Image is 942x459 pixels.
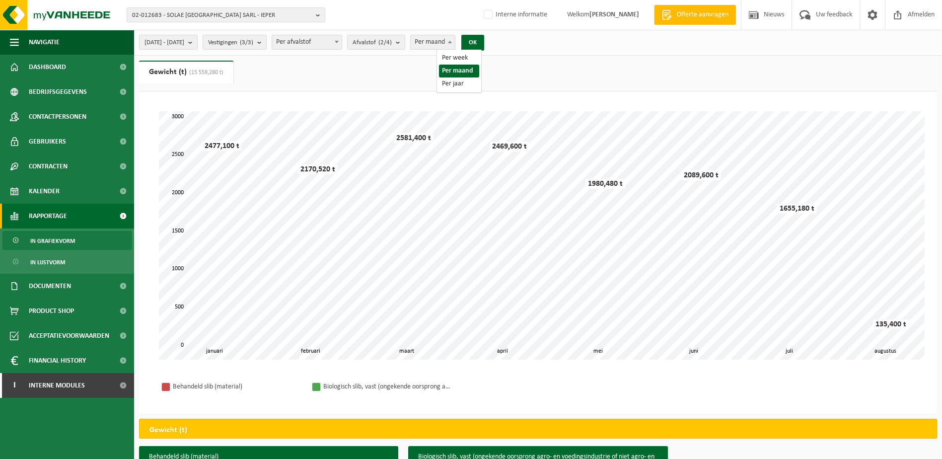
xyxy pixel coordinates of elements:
span: Per maand [411,35,455,49]
div: 1655,180 t [777,204,817,214]
span: In lijstvorm [30,253,65,272]
button: Vestigingen(3/3) [203,35,267,50]
div: Behandeld slib (material) [173,381,302,393]
span: Per maand [410,35,455,50]
span: Contactpersonen [29,104,86,129]
div: 2469,600 t [490,142,529,152]
li: Per maand [439,65,479,77]
span: Offerte aanvragen [674,10,731,20]
button: 02-012683 - SOLAE [GEOGRAPHIC_DATA] SARL - IEPER [127,7,325,22]
span: (15 559,280 t) [187,70,223,76]
span: Per afvalstof [272,35,342,49]
button: OK [461,35,484,51]
span: Acceptatievoorwaarden [29,323,109,348]
div: 2170,520 t [298,164,338,174]
button: [DATE] - [DATE] [139,35,198,50]
span: Vestigingen [208,35,253,50]
span: Navigatie [29,30,60,55]
span: Contracten [29,154,68,179]
span: [DATE] - [DATE] [145,35,184,50]
span: Rapportage [29,204,67,229]
div: 135,400 t [873,319,909,329]
span: Interne modules [29,373,85,398]
span: Bedrijfsgegevens [29,79,87,104]
li: Per week [439,52,479,65]
button: Afvalstof(2/4) [347,35,405,50]
span: Kalender [29,179,60,204]
span: Per afvalstof [272,35,342,50]
count: (3/3) [240,39,253,46]
span: I [10,373,19,398]
a: In grafiekvorm [2,231,132,250]
span: Dashboard [29,55,66,79]
div: 2477,100 t [202,141,242,151]
span: Product Shop [29,299,74,323]
a: Gewicht (t) [139,61,233,83]
span: Afvalstof [353,35,392,50]
div: 1980,480 t [585,179,625,189]
label: Interne informatie [482,7,547,22]
li: Per jaar [439,77,479,90]
span: In grafiekvorm [30,231,75,250]
span: Gebruikers [29,129,66,154]
a: Offerte aanvragen [654,5,736,25]
span: Documenten [29,274,71,299]
h2: Gewicht (t) [140,419,197,441]
a: In lijstvorm [2,252,132,271]
strong: [PERSON_NAME] [589,11,639,18]
count: (2/4) [378,39,392,46]
div: 2089,600 t [681,170,721,180]
span: Financial History [29,348,86,373]
span: 02-012683 - SOLAE [GEOGRAPHIC_DATA] SARL - IEPER [132,8,312,23]
div: Biologisch slib, vast (ongekende oorsprong agro- en voedingsindustrie of niet agro- en voedingsin... [323,381,452,393]
div: 2581,400 t [394,133,434,143]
